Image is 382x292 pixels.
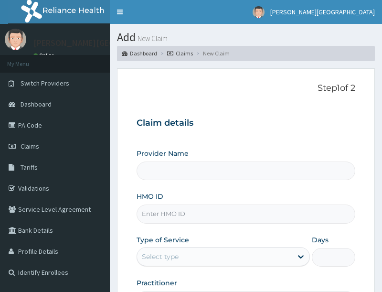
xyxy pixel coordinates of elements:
p: [PERSON_NAME][GEOGRAPHIC_DATA] [33,39,175,47]
a: Online [33,52,56,59]
p: Step 1 of 2 [137,83,355,94]
label: Days [312,235,329,245]
div: Select type [142,252,179,261]
label: Type of Service [137,235,189,245]
span: Tariffs [21,163,38,172]
img: User Image [253,6,265,18]
span: Claims [21,142,39,151]
label: Provider Name [137,149,189,158]
span: [PERSON_NAME][GEOGRAPHIC_DATA] [270,8,375,16]
label: HMO ID [137,192,163,201]
span: Dashboard [21,100,52,108]
a: Dashboard [122,49,157,57]
a: Claims [167,49,193,57]
h3: Claim details [137,118,355,129]
img: User Image [5,29,26,50]
small: New Claim [136,35,168,42]
li: New Claim [194,49,230,57]
label: Practitioner [137,278,177,288]
h1: Add [117,31,375,43]
span: Switch Providers [21,79,69,87]
input: Enter HMO ID [137,205,355,223]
